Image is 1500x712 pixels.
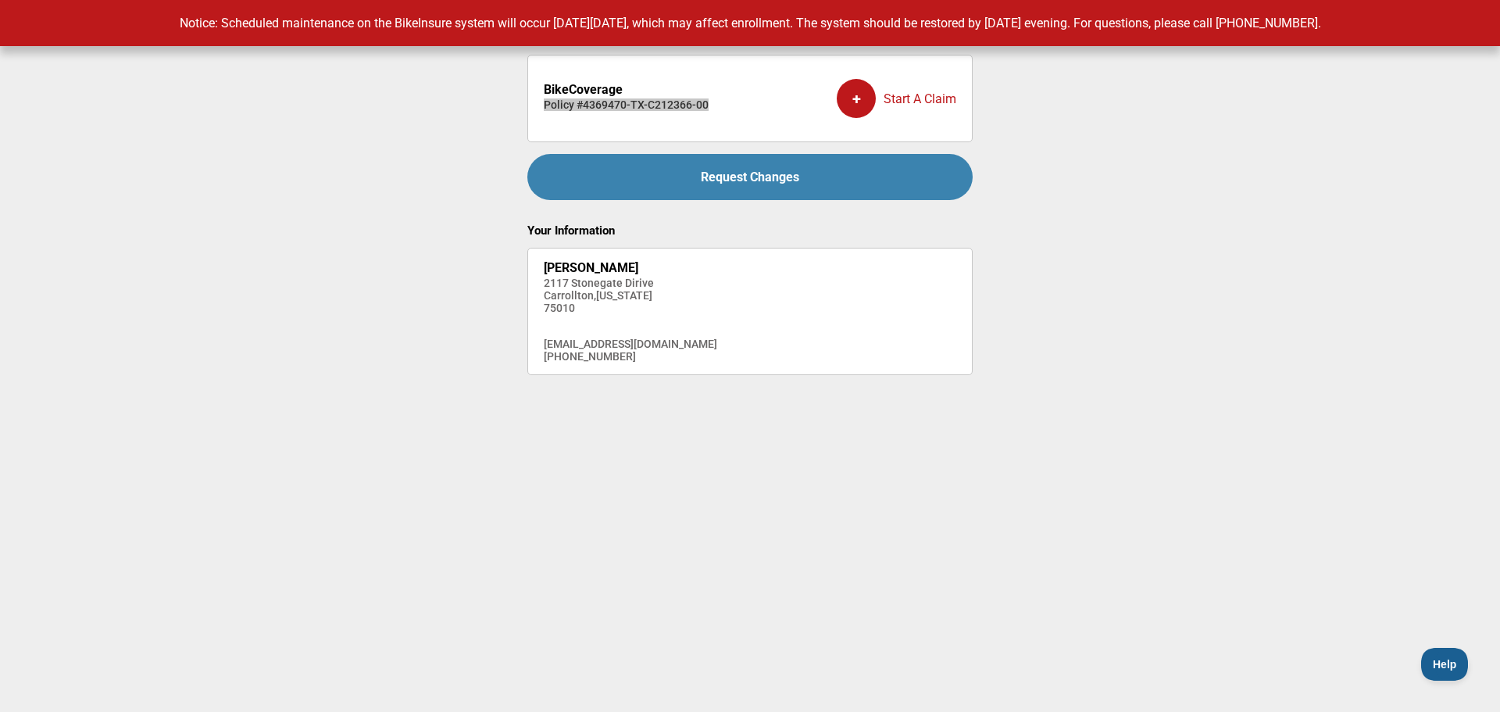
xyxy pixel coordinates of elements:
[527,154,973,200] a: Request Changes
[837,79,876,118] div: +
[544,338,717,350] h4: [EMAIL_ADDRESS][DOMAIN_NAME]
[544,302,717,314] h4: 75010
[544,350,717,363] h4: [PHONE_NUMBER]
[837,67,956,130] a: +Start A Claim
[544,98,709,111] h4: Policy # 4369470-TX-C212366-00
[1421,648,1469,681] iframe: Toggle Customer Support
[527,224,973,238] h2: Your Information
[544,289,717,302] h4: Carrollton , [US_STATE]
[544,82,623,97] strong: BikeCoverage
[544,260,638,275] strong: [PERSON_NAME]
[544,277,717,289] h4: 2117 Stonegate Dirive
[837,67,956,130] div: Start A Claim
